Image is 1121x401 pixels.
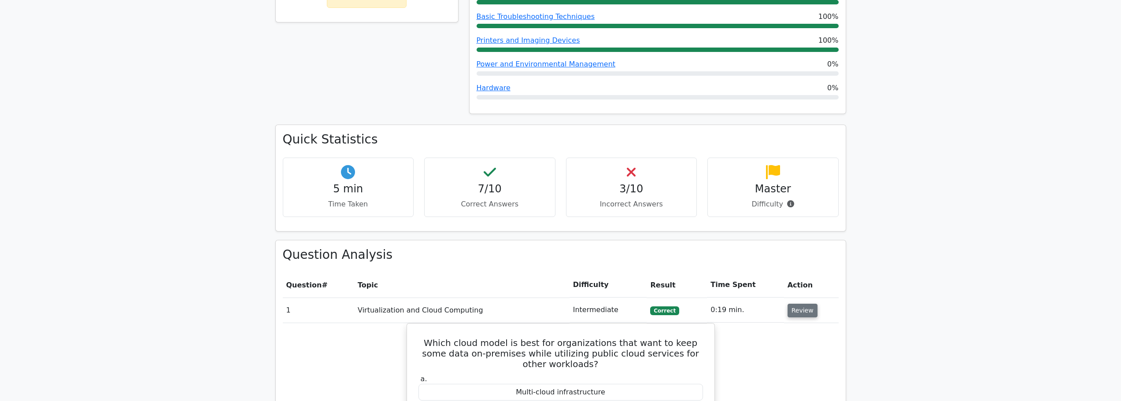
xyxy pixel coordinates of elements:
[647,272,707,298] th: Result
[570,298,647,323] td: Intermediate
[290,199,407,210] p: Time Taken
[477,12,595,21] a: Basic Troubleshooting Techniques
[650,306,679,315] span: Correct
[283,247,839,262] h3: Question Analysis
[354,298,570,323] td: Virtualization and Cloud Computing
[573,199,690,210] p: Incorrect Answers
[432,183,548,195] h4: 7/10
[570,272,647,298] th: Difficulty
[818,35,839,46] span: 100%
[715,199,831,210] p: Difficulty
[286,281,322,289] span: Question
[418,384,703,401] div: Multi-cloud infrastructure
[283,132,839,147] h3: Quick Statistics
[827,83,838,93] span: 0%
[788,304,818,317] button: Review
[477,60,616,68] a: Power and Environmental Management
[432,199,548,210] p: Correct Answers
[715,183,831,195] h4: Master
[477,36,580,44] a: Printers and Imaging Devices
[573,183,690,195] h4: 3/10
[421,375,427,383] span: a.
[818,11,839,22] span: 100%
[707,272,784,298] th: Time Spent
[418,338,704,369] h5: Which cloud model is best for organizations that want to keep some data on-premises while utilizi...
[477,84,511,92] a: Hardware
[283,272,355,298] th: #
[784,272,839,298] th: Action
[707,298,784,323] td: 0:19 min.
[354,272,570,298] th: Topic
[290,183,407,195] h4: 5 min
[283,298,355,323] td: 1
[827,59,838,70] span: 0%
